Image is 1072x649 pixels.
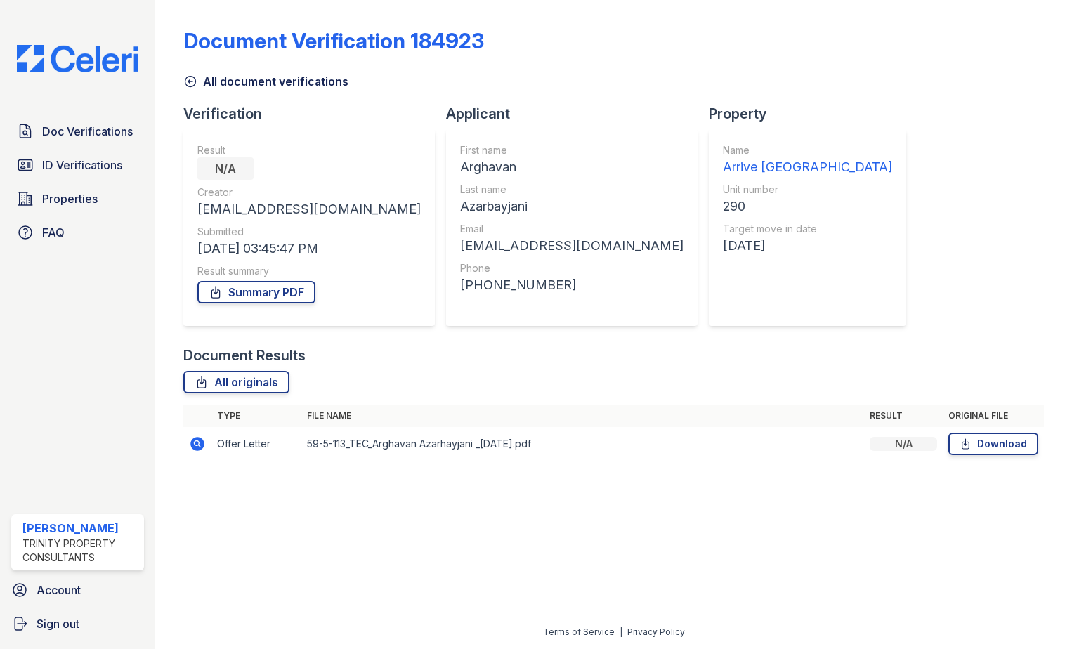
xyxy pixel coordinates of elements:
a: Download [948,433,1038,455]
div: Submitted [197,225,421,239]
div: Applicant [446,104,709,124]
div: Trinity Property Consultants [22,537,138,565]
a: FAQ [11,218,144,247]
a: Sign out [6,610,150,638]
td: Offer Letter [211,427,301,461]
div: Document Results [183,346,306,365]
a: Terms of Service [543,627,615,637]
div: Verification [183,104,446,124]
div: [DATE] 03:45:47 PM [197,239,421,258]
div: | [620,627,622,637]
div: 290 [723,197,892,216]
a: Properties [11,185,144,213]
th: File name [301,405,864,427]
th: Type [211,405,301,427]
a: Summary PDF [197,281,315,303]
div: Last name [460,183,684,197]
div: Azarbayjani [460,197,684,216]
span: Doc Verifications [42,123,133,140]
div: Email [460,222,684,236]
th: Result [864,405,943,427]
img: CE_Logo_Blue-a8612792a0a2168367f1c8372b55b34899dd931a85d93a1a3d3e32e68fde9ad4.png [6,45,150,72]
div: Result [197,143,421,157]
a: Privacy Policy [627,627,685,637]
a: Account [6,576,150,604]
div: Result summary [197,264,421,278]
div: N/A [197,157,254,180]
td: 59-5-113_TEC_Arghavan Azarhayjani _[DATE].pdf [301,427,864,461]
div: Phone [460,261,684,275]
div: First name [460,143,684,157]
span: Account [37,582,81,598]
div: Name [723,143,892,157]
a: All document verifications [183,73,348,90]
a: Name Arrive [GEOGRAPHIC_DATA] [723,143,892,177]
div: Unit number [723,183,892,197]
div: N/A [870,437,937,451]
a: All originals [183,371,289,393]
div: Creator [197,185,421,199]
div: Arrive [GEOGRAPHIC_DATA] [723,157,892,177]
div: Property [709,104,917,124]
span: Properties [42,190,98,207]
span: FAQ [42,224,65,241]
th: Original file [943,405,1044,427]
div: [EMAIL_ADDRESS][DOMAIN_NAME] [197,199,421,219]
div: [DATE] [723,236,892,256]
a: Doc Verifications [11,117,144,145]
div: [PERSON_NAME] [22,520,138,537]
span: Sign out [37,615,79,632]
div: Target move in date [723,222,892,236]
div: [PHONE_NUMBER] [460,275,684,295]
span: ID Verifications [42,157,122,173]
a: ID Verifications [11,151,144,179]
div: Document Verification 184923 [183,28,484,53]
div: [EMAIL_ADDRESS][DOMAIN_NAME] [460,236,684,256]
div: Arghavan [460,157,684,177]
